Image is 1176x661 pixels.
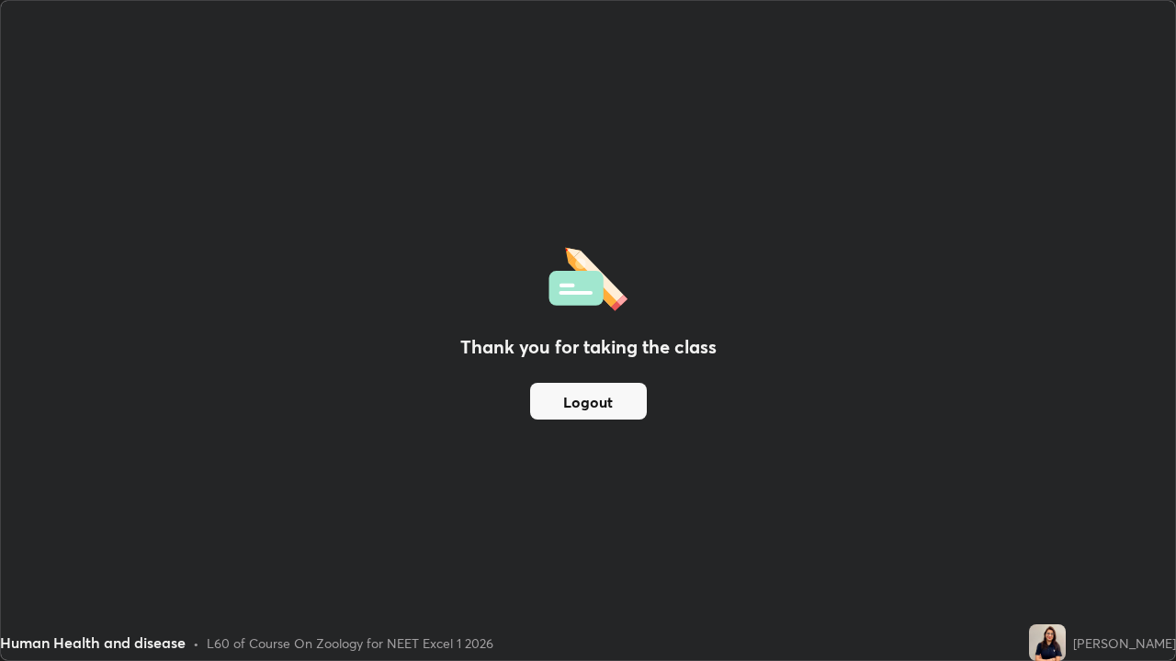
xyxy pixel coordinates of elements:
img: 4633155fa3c54737ab0a61ccb5f4d88b.jpg [1029,624,1066,661]
div: [PERSON_NAME] [1073,633,1176,653]
div: L60 of Course On Zoology for NEET Excel 1 2026 [207,633,493,653]
div: • [193,633,199,653]
img: offlineFeedback.1438e8b3.svg [548,241,628,311]
h2: Thank you for taking the class [460,333,717,361]
button: Logout [530,383,647,420]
